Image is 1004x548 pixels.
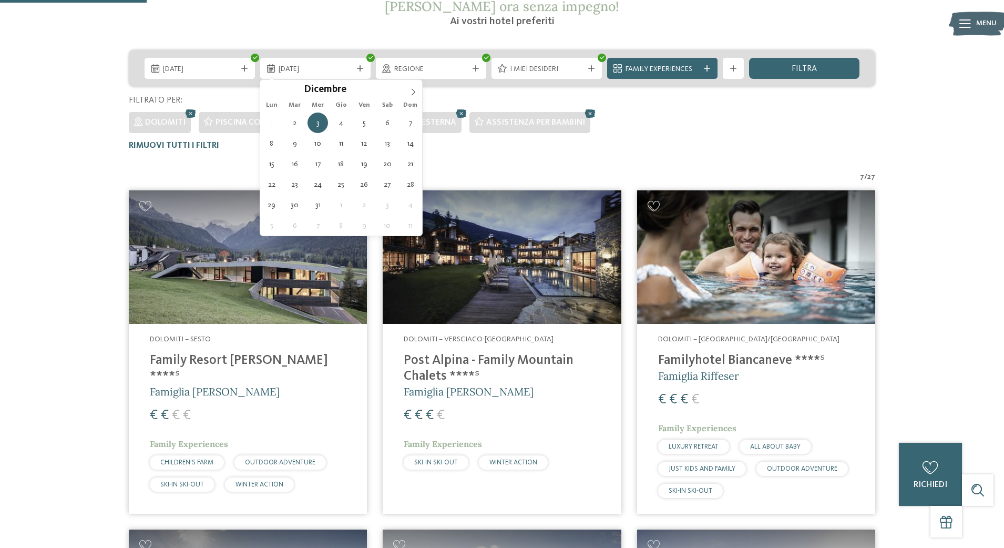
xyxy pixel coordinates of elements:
[510,64,583,75] span: I miei desideri
[437,409,445,422] span: €
[383,190,621,514] a: Cercate un hotel per famiglie? Qui troverete solo i migliori! Dolomiti – Versciaco-[GEOGRAPHIC_DA...
[658,423,736,433] span: Family Experiences
[658,393,666,407] span: €
[404,336,554,343] span: Dolomiti – Versciaco-[GEOGRAPHIC_DATA]
[331,133,351,154] span: Dicembre 11, 2025
[400,154,421,174] span: Dicembre 21, 2025
[261,174,282,195] span: Dicembre 22, 2025
[308,154,328,174] span: Dicembre 17, 2025
[867,172,875,182] span: 27
[377,174,397,195] span: Dicembre 27, 2025
[415,409,423,422] span: €
[669,393,677,407] span: €
[750,443,801,450] span: ALL ABOUT BABY
[914,481,947,489] span: richiedi
[394,64,468,75] span: Regione
[261,154,282,174] span: Dicembre 15, 2025
[404,439,482,449] span: Family Experiences
[792,65,817,73] span: filtra
[377,154,397,174] span: Dicembre 20, 2025
[245,459,315,466] span: OUTDOOR ADVENTURE
[150,353,346,384] h4: Family Resort [PERSON_NAME] ****ˢ
[354,174,374,195] span: Dicembre 26, 2025
[129,141,219,150] span: Rimuovi tutti i filtri
[658,353,854,369] h4: Familyhotel Biancaneve ****ˢ
[404,385,534,398] span: Famiglia [PERSON_NAME]
[284,113,305,133] span: Dicembre 2, 2025
[669,465,735,472] span: JUST KIDS AND FAMILY
[486,118,585,127] span: Assistenza per bambini
[377,215,397,236] span: Gennaio 10, 2026
[331,195,351,215] span: Gennaio 1, 2026
[163,64,237,75] span: [DATE]
[308,174,328,195] span: Dicembre 24, 2025
[284,154,305,174] span: Dicembre 16, 2025
[658,336,839,343] span: Dolomiti – [GEOGRAPHIC_DATA]/[GEOGRAPHIC_DATA]
[261,215,282,236] span: Gennaio 5, 2026
[669,443,719,450] span: LUXURY RETREAT
[346,84,381,95] input: Year
[767,465,837,472] span: OUTDOOR ADVENTURE
[354,215,374,236] span: Gennaio 9, 2026
[284,215,305,236] span: Gennaio 6, 2026
[383,190,621,324] img: Post Alpina - Family Mountain Chalets ****ˢ
[354,133,374,154] span: Dicembre 12, 2025
[330,102,353,109] span: Gio
[899,443,962,506] a: richiedi
[331,113,351,133] span: Dicembre 4, 2025
[261,113,282,133] span: Dicembre 1, 2025
[260,102,283,109] span: Lun
[235,481,283,488] span: WINTER ACTION
[658,369,739,382] span: Famiglia Riffeser
[400,133,421,154] span: Dicembre 14, 2025
[860,172,864,182] span: 7
[150,336,211,343] span: Dolomiti – Sesto
[669,488,712,494] span: SKI-IN SKI-OUT
[377,133,397,154] span: Dicembre 13, 2025
[306,102,330,109] span: Mer
[353,102,376,109] span: Ven
[400,174,421,195] span: Dicembre 28, 2025
[691,393,699,407] span: €
[161,409,169,422] span: €
[377,195,397,215] span: Gennaio 3, 2026
[331,174,351,195] span: Dicembre 25, 2025
[284,195,305,215] span: Dicembre 30, 2025
[308,215,328,236] span: Gennaio 7, 2026
[489,459,537,466] span: WINTER ACTION
[637,190,875,514] a: Cercate un hotel per famiglie? Qui troverete solo i migliori! Dolomiti – [GEOGRAPHIC_DATA]/[GEOGR...
[400,113,421,133] span: Dicembre 7, 2025
[404,409,412,422] span: €
[680,393,688,407] span: €
[864,172,867,182] span: /
[160,481,204,488] span: SKI-IN SKI-OUT
[145,118,186,127] span: Dolomiti
[129,190,367,324] img: Family Resort Rainer ****ˢ
[284,133,305,154] span: Dicembre 9, 2025
[216,118,456,127] span: Piscina coperta o con collegamento a piscina esterna
[331,154,351,174] span: Dicembre 18, 2025
[399,102,422,109] span: Dom
[150,439,228,449] span: Family Experiences
[304,85,346,95] span: Dicembre
[308,133,328,154] span: Dicembre 10, 2025
[331,215,351,236] span: Gennaio 8, 2026
[308,113,328,133] span: Dicembre 3, 2025
[160,459,213,466] span: CHILDREN’S FARM
[404,353,600,384] h4: Post Alpina - Family Mountain Chalets ****ˢ
[129,190,367,514] a: Cercate un hotel per famiglie? Qui troverete solo i migliori! Dolomiti – Sesto Family Resort [PER...
[450,16,555,27] span: Ai vostri hotel preferiti
[308,195,328,215] span: Dicembre 31, 2025
[261,133,282,154] span: Dicembre 8, 2025
[283,102,306,109] span: Mar
[150,385,280,398] span: Famiglia [PERSON_NAME]
[377,113,397,133] span: Dicembre 6, 2025
[354,195,374,215] span: Gennaio 2, 2026
[129,96,182,105] span: Filtrato per:
[261,195,282,215] span: Dicembre 29, 2025
[400,195,421,215] span: Gennaio 4, 2026
[426,409,434,422] span: €
[376,102,399,109] span: Sab
[354,113,374,133] span: Dicembre 5, 2025
[279,64,352,75] span: [DATE]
